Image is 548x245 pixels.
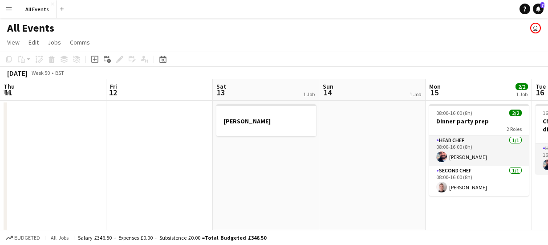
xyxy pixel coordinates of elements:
[49,234,70,241] span: All jobs
[321,87,333,98] span: 14
[429,117,529,125] h3: Dinner party prep
[4,82,15,90] span: Thu
[323,82,333,90] span: Sun
[7,69,28,78] div: [DATE]
[4,37,23,48] a: View
[507,126,522,132] span: 2 Roles
[216,82,226,90] span: Sat
[2,87,15,98] span: 11
[66,37,93,48] a: Comms
[205,234,266,241] span: Total Budgeted £346.50
[14,235,40,241] span: Budgeted
[530,23,541,33] app-user-avatar: Lucy Hinks
[428,87,441,98] span: 15
[509,110,522,116] span: 2/2
[7,21,54,35] h1: All Events
[534,87,546,98] span: 16
[78,234,266,241] div: Salary £346.50 + Expenses £0.00 + Subsistence £0.00 =
[536,82,546,90] span: Tue
[55,69,64,76] div: BST
[429,166,529,196] app-card-role: Second Chef1/108:00-16:00 (8h)[PERSON_NAME]
[25,37,42,48] a: Edit
[303,91,315,98] div: 1 Job
[70,38,90,46] span: Comms
[429,135,529,166] app-card-role: Head Chef1/108:00-16:00 (8h)[PERSON_NAME]
[516,91,528,98] div: 1 Job
[48,38,61,46] span: Jobs
[216,104,316,136] app-job-card: [PERSON_NAME]
[109,87,117,98] span: 12
[429,104,529,196] app-job-card: 08:00-16:00 (8h)2/2Dinner party prep2 RolesHead Chef1/108:00-16:00 (8h)[PERSON_NAME]Second Chef1/...
[18,0,57,18] button: All Events
[516,83,528,90] span: 2/2
[533,4,544,14] a: 7
[410,91,421,98] div: 1 Job
[7,38,20,46] span: View
[44,37,65,48] a: Jobs
[429,82,441,90] span: Mon
[29,69,52,76] span: Week 50
[4,233,41,243] button: Budgeted
[215,87,226,98] span: 13
[540,2,544,8] span: 7
[110,82,117,90] span: Fri
[216,117,316,125] h3: [PERSON_NAME]
[436,110,472,116] span: 08:00-16:00 (8h)
[28,38,39,46] span: Edit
